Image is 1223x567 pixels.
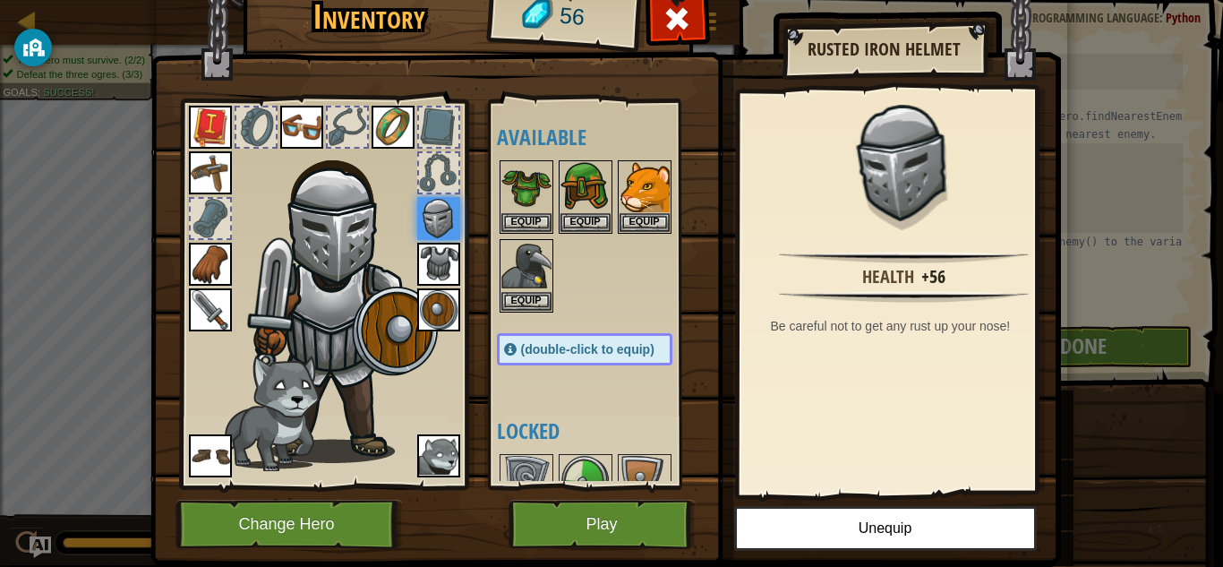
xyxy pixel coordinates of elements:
img: portrait.png [280,106,323,149]
img: wolf-pup-paper-doll.png [219,355,320,471]
div: Be careful not to get any rust up your nose! [771,317,1047,335]
img: portrait.png [501,456,552,506]
img: hr.png [779,252,1028,263]
button: Unequip [734,506,1037,551]
div: Health [862,264,914,290]
img: hr.png [779,291,1028,303]
img: portrait.png [417,243,460,286]
span: (double-click to equip) [521,342,654,357]
button: Play [509,500,696,549]
img: portrait.png [417,434,460,477]
button: Equip [501,292,552,311]
button: GoGuardian Privacy Information [14,29,52,66]
h4: Locked [497,419,708,442]
img: portrait.png [846,105,962,221]
img: portrait.png [372,106,415,149]
img: female.png [247,133,440,463]
img: portrait.png [189,151,232,194]
img: portrait.png [560,162,611,212]
img: portrait.png [620,162,670,212]
button: Equip [501,213,552,232]
img: portrait.png [189,243,232,286]
img: portrait.png [501,241,552,291]
img: portrait.png [189,288,232,331]
h2: Rusted Iron Helmet [800,39,969,59]
button: Equip [560,213,611,232]
div: +56 [921,264,945,290]
img: portrait.png [620,456,670,506]
button: Equip [620,213,670,232]
img: portrait.png [189,106,232,149]
img: portrait.png [417,197,460,240]
img: portrait.png [417,288,460,331]
img: portrait.png [189,434,232,477]
img: portrait.png [501,162,552,212]
img: portrait.png [560,456,611,506]
h4: Available [497,125,708,149]
button: Change Hero [175,500,403,549]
